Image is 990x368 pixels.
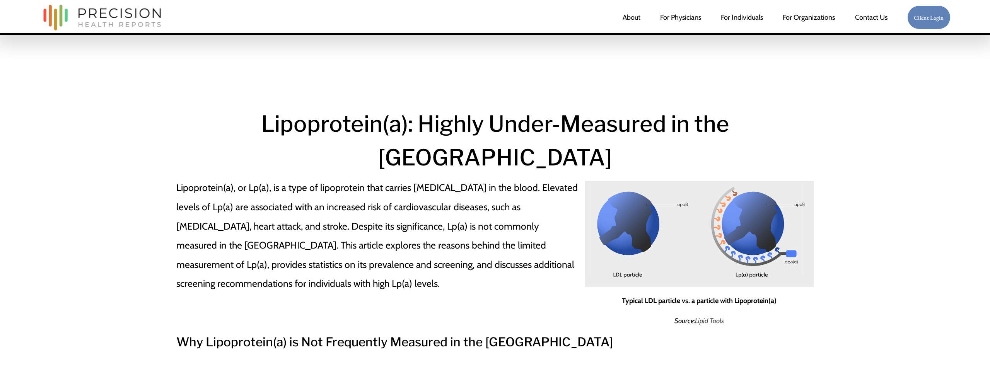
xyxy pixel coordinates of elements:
strong: Typical LDL particle vs. a particle with Lipoprotein(a) [622,296,777,305]
a: Contact Us [855,10,888,25]
h3: Why Lipoprotein(a) is Not Frequently Measured in the [GEOGRAPHIC_DATA] [176,332,814,352]
a: For Physicians [660,10,701,25]
a: Client Login [907,5,951,30]
a: Lipid Tools [695,317,724,325]
p: Lipoprotein(a), or Lp(a), is a type of lipoprotein that carries [MEDICAL_DATA] in the blood. Elev... [176,178,580,293]
a: For Individuals [721,10,763,25]
em: Source: [674,317,695,325]
a: folder dropdown [783,10,835,25]
span: For Organizations [783,10,835,24]
img: Precision Health Reports [39,1,165,34]
h1: Lipoprotein(a): Highly Under-Measured in the [GEOGRAPHIC_DATA] [176,107,814,174]
a: About [623,10,640,25]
